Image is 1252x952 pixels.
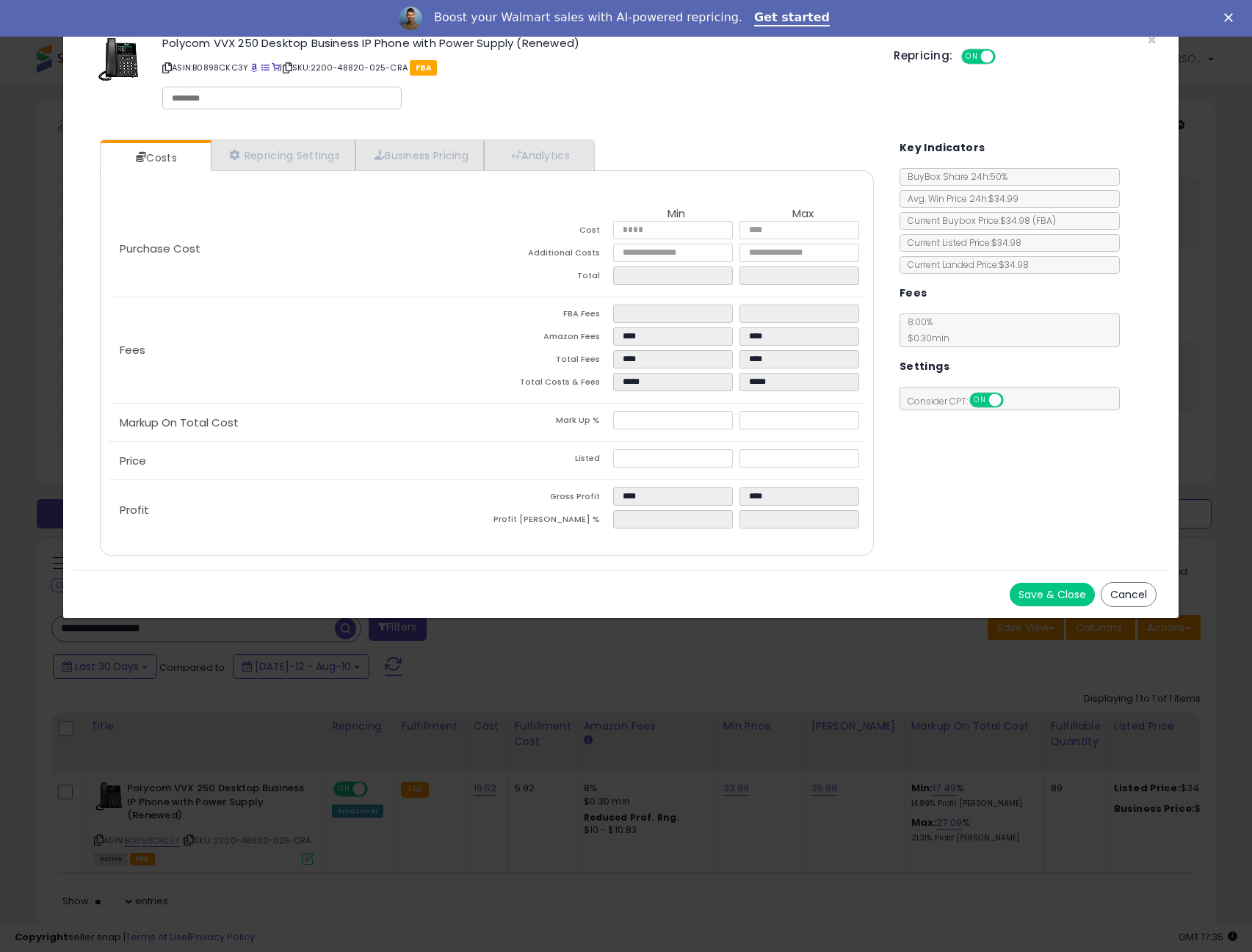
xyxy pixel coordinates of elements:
td: Total [487,266,613,289]
td: Gross Profit [487,487,613,510]
a: Your listing only [272,62,280,73]
span: ( FBA ) [1032,214,1056,227]
p: Markup On Total Cost [108,417,487,429]
a: Business Pricing [355,140,484,170]
p: Price [108,455,487,467]
td: FBA Fees [487,305,613,327]
span: 8.00 % [900,316,949,344]
span: Avg. Win Price 24h: $34.99 [900,192,1018,205]
a: All offer listings [261,62,269,73]
span: Consider CPT: [900,395,1023,407]
p: ASIN: B0898CKC3Y | SKU: 2200-48820-025-CRA [162,56,872,79]
td: Total Fees [487,350,613,373]
span: BuyBox Share 24h: 50% [900,170,1007,183]
span: Current Listed Price: $34.98 [900,236,1021,249]
td: Amazon Fees [487,327,613,350]
h5: Repricing: [894,50,952,62]
p: Purchase Cost [108,243,487,255]
th: Max [739,208,866,221]
td: Cost [487,221,613,244]
img: Profile image for Adrian [399,7,422,30]
button: Cancel [1101,582,1157,607]
div: Boost your Walmart sales with AI-powered repricing. [434,10,742,25]
td: Profit [PERSON_NAME] % [487,510,613,533]
a: Get started [754,10,830,26]
td: Listed [487,449,613,472]
img: 41VPeTOn1+L._SL60_.jpg [96,37,140,81]
span: Current Buybox Price: [900,214,1056,227]
a: BuyBox page [250,62,258,73]
span: $34.98 [1000,214,1056,227]
th: Min [613,208,739,221]
span: Current Landed Price: $34.98 [900,258,1029,271]
button: Save & Close [1010,583,1095,606]
td: Mark Up % [487,411,613,434]
h5: Fees [900,284,927,302]
span: × [1147,29,1157,51]
h5: Key Indicators [900,139,985,157]
p: Profit [108,504,487,516]
h3: Polycom VVX 250 Desktop Business IP Phone with Power Supply (Renewed) [162,37,872,48]
a: Repricing Settings [211,140,356,170]
p: Fees [108,344,487,356]
a: Costs [101,143,209,172]
span: FBA [410,60,437,76]
span: ON [963,51,982,63]
td: Total Costs & Fees [487,373,613,396]
span: ON [971,394,989,407]
h5: Settings [900,357,949,376]
span: OFF [1001,394,1024,407]
div: Close [1224,13,1239,22]
a: Analytics [484,140,593,170]
td: Additional Costs [487,244,613,266]
span: OFF [994,51,1017,63]
span: $0.30 min [900,332,949,344]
